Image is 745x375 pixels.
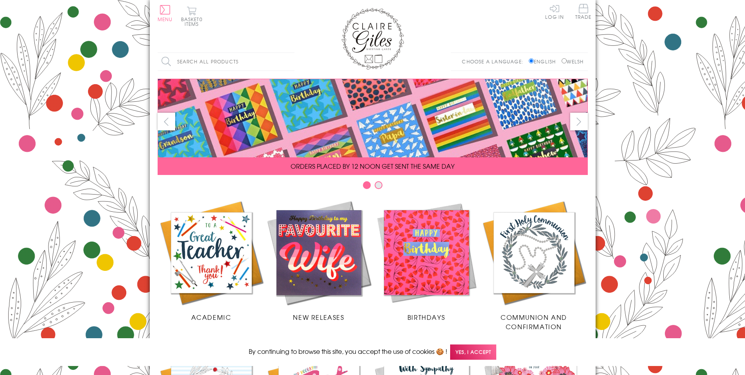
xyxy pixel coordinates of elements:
[562,58,584,65] label: Welsh
[181,6,203,26] button: Basket0 items
[562,58,567,63] input: Welsh
[501,312,567,331] span: Communion and Confirmation
[373,199,480,322] a: Birthdays
[570,113,588,130] button: next
[293,312,344,322] span: New Releases
[287,53,294,70] input: Search
[158,53,294,70] input: Search all products
[158,16,173,23] span: Menu
[575,4,592,21] a: Trade
[545,4,564,19] a: Log In
[158,181,588,193] div: Carousel Pagination
[191,312,232,322] span: Academic
[265,199,373,322] a: New Releases
[158,5,173,22] button: Menu
[291,161,454,171] span: ORDERS PLACED BY 12 NOON GET SENT THE SAME DAY
[529,58,534,63] input: English
[462,58,527,65] p: Choose a language:
[185,16,203,27] span: 0 items
[450,344,496,360] span: Yes, I accept
[480,199,588,331] a: Communion and Confirmation
[575,4,592,19] span: Trade
[158,113,175,130] button: prev
[363,181,371,189] button: Carousel Page 1 (Current Slide)
[158,199,265,322] a: Academic
[375,181,382,189] button: Carousel Page 2
[529,58,560,65] label: English
[341,8,404,70] img: Claire Giles Greetings Cards
[408,312,445,322] span: Birthdays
